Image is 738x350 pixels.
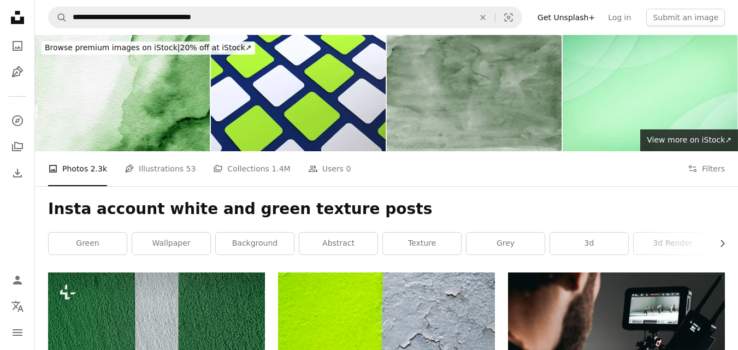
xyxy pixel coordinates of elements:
span: Browse premium images on iStock | [45,43,180,52]
div: 20% off at iStock ↗ [42,41,255,55]
a: Collections 1.4M [213,151,290,186]
button: Submit an image [646,9,725,26]
a: 3d [550,233,628,254]
a: green [49,233,127,254]
img: Brand coaster template, white and green [211,35,386,151]
span: 1.4M [271,163,290,175]
a: Get Unsplash+ [531,9,601,26]
a: Log in [601,9,637,26]
button: scroll list to the right [712,233,725,254]
button: Language [7,295,28,317]
button: Menu [7,322,28,343]
a: Collections [7,136,28,158]
button: Filters [688,151,725,186]
a: background [216,233,294,254]
a: Download History [7,162,28,184]
a: grey [467,233,545,254]
button: Search Unsplash [49,7,67,28]
a: Log in / Sign up [7,269,28,291]
a: a close up of a white line on a green wall [48,340,265,349]
a: abstract [299,233,377,254]
img: Green abstract watercolor. Jade color. Art background with space for design. [387,35,562,151]
a: texture [383,233,461,254]
a: View more on iStock↗ [640,129,738,151]
button: Visual search [495,7,522,28]
img: Abstract Background Pastel Green Curved Shapes with Copy Space [563,35,737,151]
span: 53 [186,163,196,175]
a: Explore [7,110,28,132]
a: Browse premium images on iStock|20% off at iStock↗ [35,35,262,61]
a: Users 0 [308,151,351,186]
a: Illustrations 53 [125,151,196,186]
h1: Insta account white and green texture posts [48,199,725,219]
a: green and gray concrete wall [278,340,495,349]
a: 3d render [634,233,712,254]
a: wallpaper [132,233,210,254]
span: 0 [346,163,351,175]
a: Photos [7,35,28,57]
span: View more on iStock ↗ [647,135,731,144]
a: Illustrations [7,61,28,83]
form: Find visuals sitewide [48,7,522,28]
img: Abstract green watercolor canvas for text, logo. Hand drawn watercolor background [35,35,210,151]
button: Clear [471,7,495,28]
